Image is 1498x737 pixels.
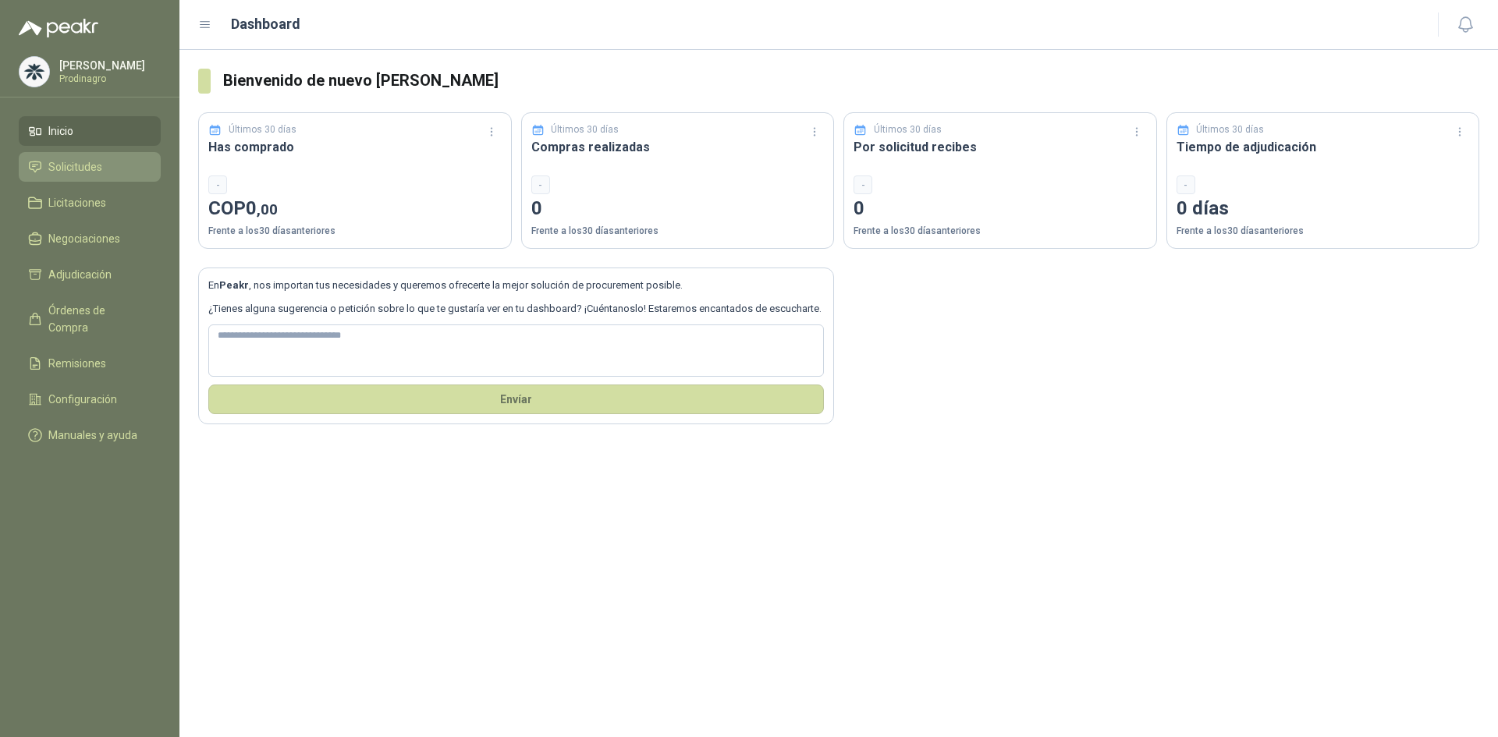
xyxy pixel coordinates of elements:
a: Órdenes de Compra [19,296,161,342]
a: Licitaciones [19,188,161,218]
h3: Por solicitud recibes [854,137,1147,157]
a: Configuración [19,384,161,414]
span: Licitaciones [48,194,106,211]
span: Negociaciones [48,230,120,247]
span: Manuales y ayuda [48,427,137,444]
p: Últimos 30 días [1196,122,1264,137]
p: Prodinagro [59,74,157,83]
span: Solicitudes [48,158,102,175]
button: Envíar [208,384,824,414]
span: ,00 [257,200,278,218]
a: Inicio [19,116,161,146]
span: 0 [246,197,278,219]
p: Frente a los 30 días anteriores [531,224,825,239]
div: - [531,175,550,194]
span: Inicio [48,122,73,140]
p: ¿Tienes alguna sugerencia o petición sobre lo que te gustaría ver en tu dashboard? ¡Cuéntanoslo! ... [208,301,824,317]
a: Manuales y ayuda [19,420,161,450]
div: - [1177,175,1195,194]
div: - [208,175,227,194]
span: Órdenes de Compra [48,302,146,336]
div: - [854,175,872,194]
a: Solicitudes [19,152,161,182]
span: Configuración [48,391,117,408]
img: Logo peakr [19,19,98,37]
p: Frente a los 30 días anteriores [1177,224,1470,239]
p: Últimos 30 días [551,122,619,137]
h3: Tiempo de adjudicación [1177,137,1470,157]
p: Frente a los 30 días anteriores [208,224,502,239]
a: Negociaciones [19,224,161,253]
p: 0 días [1177,194,1470,224]
p: COP [208,194,502,224]
p: Últimos 30 días [874,122,942,137]
p: En , nos importan tus necesidades y queremos ofrecerte la mejor solución de procurement posible. [208,278,824,293]
img: Company Logo [20,57,49,87]
span: Adjudicación [48,266,112,283]
p: 0 [531,194,825,224]
h1: Dashboard [231,13,300,35]
p: Frente a los 30 días anteriores [854,224,1147,239]
b: Peakr [219,279,249,291]
p: [PERSON_NAME] [59,60,157,71]
p: 0 [854,194,1147,224]
a: Remisiones [19,349,161,378]
p: Últimos 30 días [229,122,296,137]
h3: Bienvenido de nuevo [PERSON_NAME] [223,69,1479,93]
span: Remisiones [48,355,106,372]
h3: Has comprado [208,137,502,157]
a: Adjudicación [19,260,161,289]
h3: Compras realizadas [531,137,825,157]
